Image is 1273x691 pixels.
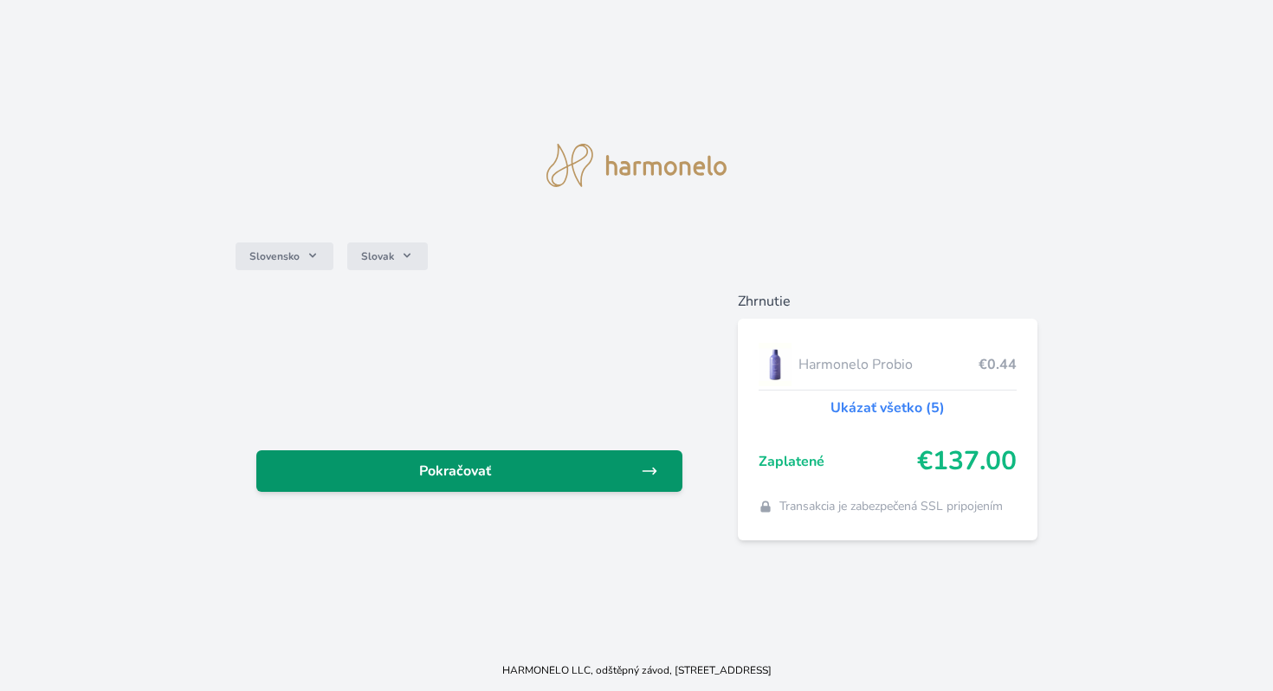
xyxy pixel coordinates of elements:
[979,354,1017,375] span: €0.44
[779,498,1003,515] span: Transakcia je zabezpečená SSL pripojením
[759,451,918,472] span: Zaplatené
[798,354,979,375] span: Harmonelo Probio
[546,144,727,187] img: logo.svg
[361,249,394,263] span: Slovak
[917,446,1017,477] span: €137.00
[738,291,1038,312] h6: Zhrnutie
[249,249,300,263] span: Slovensko
[236,242,333,270] button: Slovensko
[256,450,682,492] a: Pokračovať
[347,242,428,270] button: Slovak
[759,343,792,386] img: CLEAN_PROBIO_se_stinem_x-lo.jpg
[830,397,945,418] a: Ukázať všetko (5)
[270,461,641,481] span: Pokračovať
